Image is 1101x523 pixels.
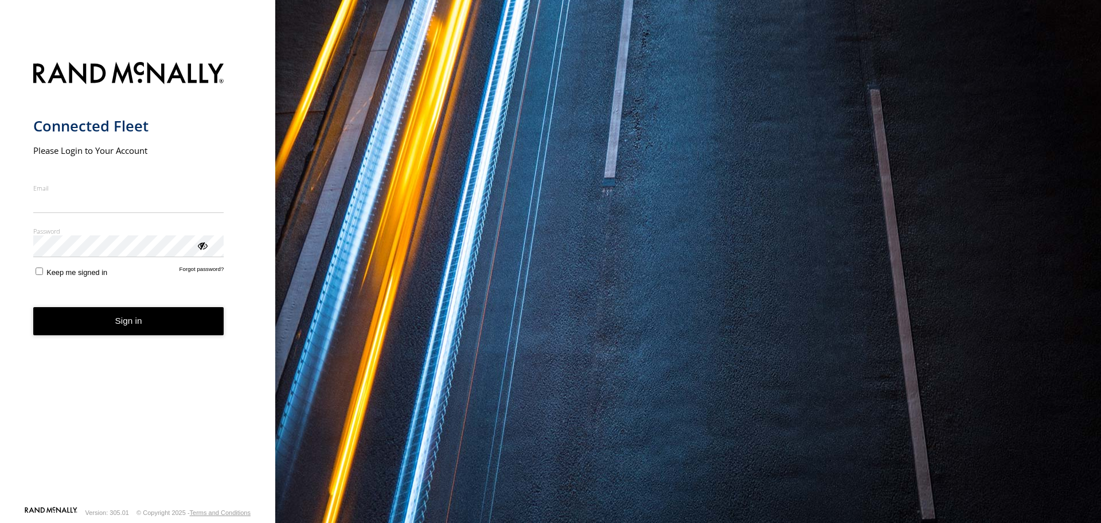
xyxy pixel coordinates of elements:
a: Terms and Conditions [190,509,251,516]
img: Rand McNally [33,60,224,89]
label: Email [33,184,224,192]
a: Forgot password? [179,266,224,277]
h1: Connected Fleet [33,117,224,135]
div: © Copyright 2025 - [136,509,251,516]
div: ViewPassword [196,239,208,251]
a: Visit our Website [25,507,77,518]
label: Password [33,227,224,235]
input: Keep me signed in [36,268,43,275]
form: main [33,55,243,506]
h2: Please Login to Your Account [33,145,224,156]
button: Sign in [33,307,224,335]
span: Keep me signed in [46,268,107,277]
div: Version: 305.01 [85,509,129,516]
